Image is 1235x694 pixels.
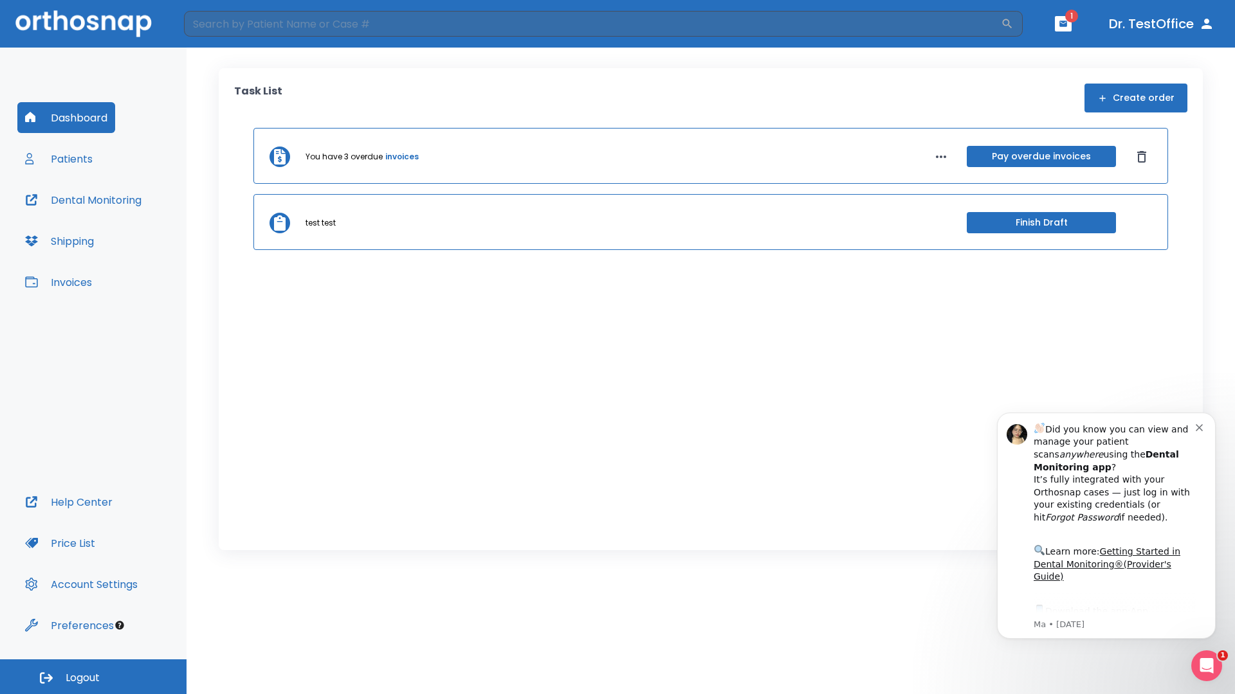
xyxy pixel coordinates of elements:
[17,102,115,133] button: Dashboard
[1065,10,1078,22] span: 1
[978,396,1235,688] iframe: Intercom notifications message
[967,146,1116,167] button: Pay overdue invoices
[17,267,100,298] button: Invoices
[17,184,149,215] button: Dental Monitoring
[967,212,1116,233] button: Finish Draft
[66,671,100,685] span: Logout
[1218,650,1228,661] span: 1
[1084,84,1187,112] button: Create order
[17,610,122,641] button: Preferences
[1104,12,1220,35] button: Dr. TestOffice
[306,151,383,163] p: You have 3 overdue
[385,151,419,163] a: invoices
[17,528,103,558] button: Price List
[17,226,102,256] button: Shipping
[1131,147,1152,167] button: Dismiss
[184,11,1001,37] input: Search by Patient Name or Case #
[17,569,145,600] button: Account Settings
[114,619,125,631] div: Tooltip anchor
[17,143,100,174] button: Patients
[1191,650,1222,681] iframe: Intercom live chat
[15,10,152,37] img: Orthosnap
[306,217,336,229] p: test test
[234,84,282,112] p: Task List
[17,486,120,517] button: Help Center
